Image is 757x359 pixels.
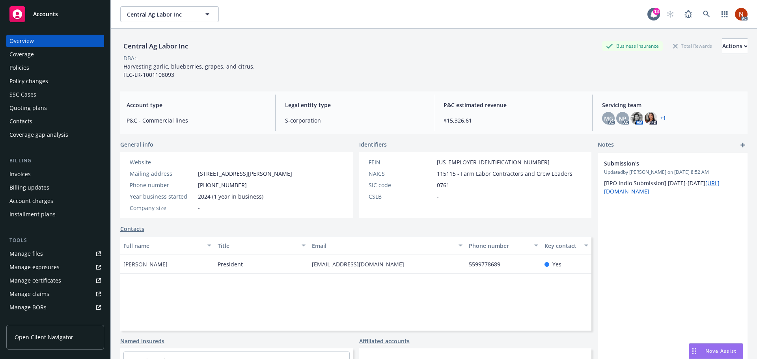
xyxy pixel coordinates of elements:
img: photo [630,112,643,125]
a: Account charges [6,195,104,207]
div: Phone number [130,181,195,189]
div: Email [312,242,454,250]
span: Open Client Navigator [15,333,73,341]
div: Summary of insurance [9,314,69,327]
a: Quoting plans [6,102,104,114]
a: [EMAIL_ADDRESS][DOMAIN_NAME] [312,260,410,268]
div: Account charges [9,195,53,207]
div: NAICS [369,169,434,178]
span: Accounts [33,11,58,17]
button: Key contact [541,236,591,255]
a: Accounts [6,3,104,25]
button: Email [309,236,466,255]
span: - [198,204,200,212]
img: photo [735,8,748,20]
span: NP [619,114,626,123]
div: Manage files [9,247,43,260]
a: Switch app [717,6,733,22]
a: Invoices [6,168,104,180]
div: Total Rewards [669,41,716,51]
span: - [437,192,439,201]
span: MG [604,114,613,123]
a: - [198,158,200,166]
a: Billing updates [6,181,104,194]
a: Coverage [6,48,104,61]
button: Phone number [466,236,541,255]
div: Title [218,242,297,250]
button: Full name [120,236,214,255]
a: 5599778689 [469,260,507,268]
div: SIC code [369,181,434,189]
span: Yes [552,260,561,268]
span: Identifiers [359,140,387,149]
p: [BPO Indio Submission] [DATE]-[DATE] [604,179,741,195]
button: Nova Assist [689,343,743,359]
span: Legal entity type [285,101,424,109]
span: General info [120,140,153,149]
div: Contacts [9,115,32,128]
a: Start snowing [662,6,678,22]
div: Manage BORs [9,301,47,314]
a: Summary of insurance [6,314,104,327]
div: DBA: - [123,54,138,62]
a: Coverage gap analysis [6,128,104,141]
a: Policy changes [6,75,104,87]
div: FEIN [369,158,434,166]
a: Policies [6,61,104,74]
div: Quoting plans [9,102,47,114]
div: Billing updates [9,181,49,194]
span: [STREET_ADDRESS][PERSON_NAME] [198,169,292,178]
button: Title [214,236,309,255]
div: Business Insurance [602,41,663,51]
span: Harvesting garlic, blueberries, grapes, and citrus. FLC-LR-1001108093 [123,63,255,78]
a: Named insureds [120,337,164,345]
a: add [738,140,748,150]
span: [US_EMPLOYER_IDENTIFICATION_NUMBER] [437,158,550,166]
div: Key contact [544,242,580,250]
span: Account type [127,101,266,109]
span: S-corporation [285,116,424,125]
div: Invoices [9,168,31,180]
button: Central Ag Labor Inc [120,6,219,22]
span: [PHONE_NUMBER] [198,181,247,189]
a: Manage exposures [6,261,104,273]
div: Manage claims [9,288,49,300]
div: Coverage gap analysis [9,128,68,141]
div: Drag to move [689,344,699,359]
div: Website [130,158,195,166]
a: Contacts [120,225,144,233]
a: Manage files [6,247,104,260]
div: Mailing address [130,169,195,178]
div: Year business started [130,192,195,201]
div: Submission'sUpdatedby [PERSON_NAME] on [DATE] 8:52 AM[BPO Indio Submission] [DATE]-[DATE][URL][DO... [598,153,748,202]
div: Policy changes [9,75,48,87]
div: Installment plans [9,208,56,221]
button: Actions [722,38,748,54]
span: [PERSON_NAME] [123,260,168,268]
a: Affiliated accounts [359,337,410,345]
span: P&C estimated revenue [444,101,583,109]
span: P&C - Commercial lines [127,116,266,125]
span: 115115 - Farm Labor Contractors and Crew Leaders [437,169,572,178]
span: Submission's [604,159,721,167]
div: Tools [6,236,104,244]
div: Company size [130,204,195,212]
div: Policies [9,61,29,74]
span: Central Ag Labor Inc [127,10,195,19]
a: Manage BORs [6,301,104,314]
div: Actions [722,39,748,54]
span: 2024 (1 year in business) [198,192,263,201]
span: President [218,260,243,268]
a: SSC Cases [6,88,104,101]
img: photo [645,112,657,125]
div: Overview [9,35,34,47]
a: Installment plans [6,208,104,221]
a: +1 [660,116,666,121]
div: Billing [6,157,104,165]
a: Manage claims [6,288,104,300]
span: 0761 [437,181,449,189]
div: CSLB [369,192,434,201]
div: Manage exposures [9,261,60,273]
div: Coverage [9,48,34,61]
